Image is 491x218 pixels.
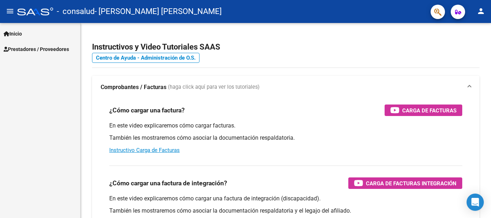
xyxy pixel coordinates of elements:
mat-icon: menu [6,7,14,15]
p: También les mostraremos cómo asociar la documentación respaldatoria. [109,134,462,142]
span: Inicio [4,30,22,38]
h3: ¿Cómo cargar una factura de integración? [109,178,227,188]
a: Instructivo Carga de Facturas [109,147,180,153]
button: Carga de Facturas Integración [348,177,462,189]
mat-expansion-panel-header: Comprobantes / Facturas (haga click aquí para ver los tutoriales) [92,76,479,99]
span: - [PERSON_NAME] [PERSON_NAME] [95,4,222,19]
mat-icon: person [477,7,485,15]
h3: ¿Cómo cargar una factura? [109,105,185,115]
p: En este video explicaremos cómo cargar facturas. [109,122,462,130]
span: Carga de Facturas Integración [366,179,456,188]
span: Carga de Facturas [402,106,456,115]
h2: Instructivos y Video Tutoriales SAAS [92,40,479,54]
a: Centro de Ayuda - Administración de O.S. [92,53,199,63]
div: Open Intercom Messenger [467,194,484,211]
button: Carga de Facturas [385,105,462,116]
strong: Comprobantes / Facturas [101,83,166,91]
span: Prestadores / Proveedores [4,45,69,53]
p: En este video explicaremos cómo cargar una factura de integración (discapacidad). [109,195,462,203]
span: - consalud [57,4,95,19]
p: También les mostraremos cómo asociar la documentación respaldatoria y el legajo del afiliado. [109,207,462,215]
span: (haga click aquí para ver los tutoriales) [168,83,260,91]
